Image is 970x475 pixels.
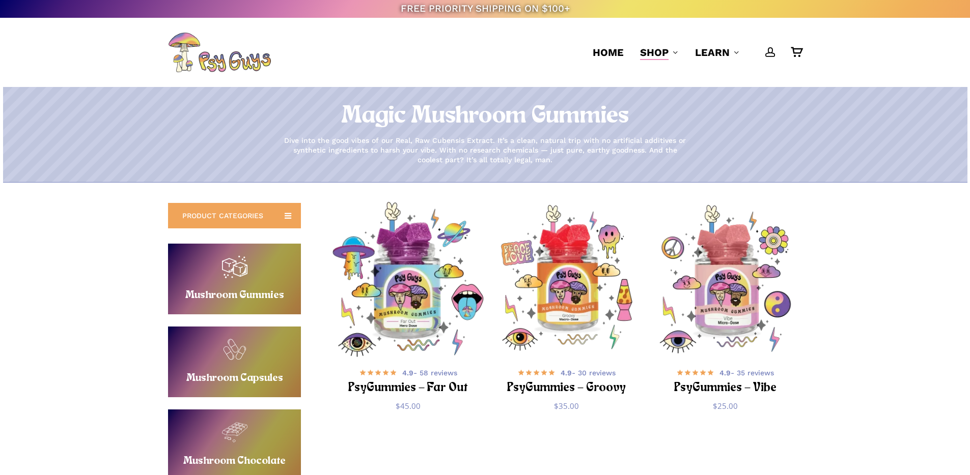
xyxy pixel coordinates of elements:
[168,32,271,73] img: PsyGuys
[585,18,802,87] nav: Main Menu
[791,47,802,58] a: Cart
[330,202,485,357] img: Psychedelic mushroom gummies in a colorful jar.
[505,366,629,393] a: 4.9- 30 reviews PsyGummies – Groovy
[663,366,787,393] a: 4.9- 35 reviews PsyGummies – Vibe
[396,401,421,411] bdi: 45.00
[640,45,679,60] a: Shop
[593,46,624,58] span: Home
[719,369,731,377] b: 4.9
[505,379,629,398] h2: PsyGummies – Groovy
[168,203,301,228] a: PRODUCT CATEGORIES
[593,45,624,60] a: Home
[651,205,800,354] img: Psychedelic mushroom gummies with vibrant icons and symbols.
[346,379,470,398] h2: PsyGummies – Far Out
[719,368,774,378] span: - 35 reviews
[663,379,787,398] h2: PsyGummies – Vibe
[402,369,413,377] b: 4.9
[334,205,483,354] a: PsyGummies - Far Out
[492,205,642,354] a: PsyGummies - Groovy
[713,401,717,411] span: $
[695,46,730,58] span: Learn
[346,366,470,393] a: 4.9- 58 reviews PsyGummies – Far Out
[640,46,669,58] span: Shop
[492,205,642,354] img: Psychedelic mushroom gummies jar with colorful designs.
[402,368,457,378] span: - 58 reviews
[695,45,740,60] a: Learn
[396,401,400,411] span: $
[554,401,559,411] span: $
[554,401,579,411] bdi: 35.00
[282,136,689,165] p: Dive into the good vibes of our Real, Raw Cubensis Extract. It’s a clean, natural trip with no ar...
[713,401,738,411] bdi: 25.00
[561,368,616,378] span: - 30 reviews
[182,211,263,221] span: PRODUCT CATEGORIES
[651,205,800,354] a: PsyGummies - Vibe
[561,369,572,377] b: 4.9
